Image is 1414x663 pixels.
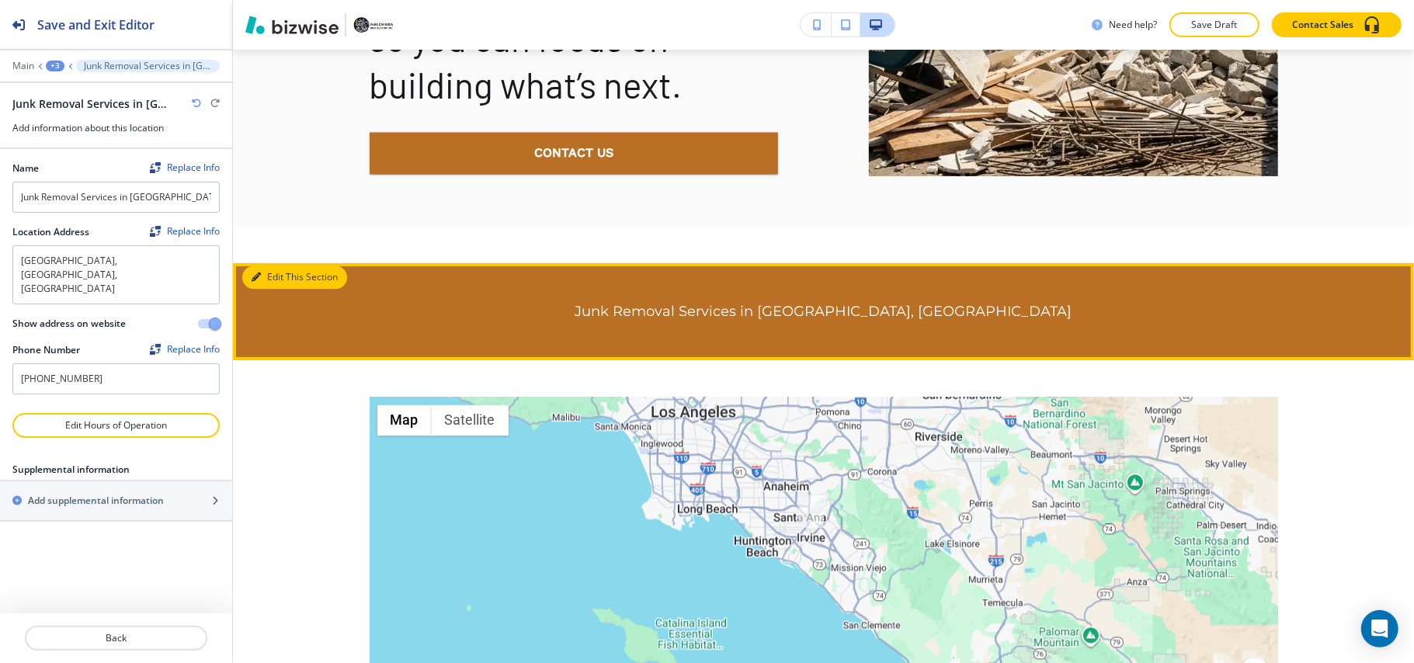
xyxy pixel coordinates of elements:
img: Replace [150,162,161,173]
h2: Save and Exit Editor [37,16,155,34]
button: Show street map [377,405,432,436]
img: Replace [150,344,161,355]
p: Junk Removal Services in [GEOGRAPHIC_DATA], [GEOGRAPHIC_DATA] [575,300,1072,323]
span: Find and replace this information across Bizwise [150,162,220,175]
button: Save Draft [1169,12,1259,37]
p: Edit Hours of Operation [14,418,218,432]
textarea: [GEOGRAPHIC_DATA], [GEOGRAPHIC_DATA], [GEOGRAPHIC_DATA] [12,245,220,304]
button: contact us [370,133,779,175]
span: Find and replace this information across Bizwise [150,226,220,238]
div: Open Intercom Messenger [1361,610,1398,647]
p: Save Draft [1190,18,1239,32]
button: ReplaceReplace Info [150,162,220,173]
button: Edit This Section [242,266,347,290]
div: Replace Info [150,162,220,173]
button: +3 [46,61,64,71]
img: Bizwise Logo [245,16,339,34]
h2: Supplemental information [12,463,130,477]
h2: Add supplemental information [28,494,164,508]
button: Back [25,626,207,651]
h2: Name [12,161,39,175]
h3: Add information about this location [12,121,220,135]
p: Back [26,631,206,645]
div: Replace Info [150,344,220,355]
button: Show satellite imagery [432,405,509,436]
button: Main [12,61,34,71]
p: Junk Removal Services in [GEOGRAPHIC_DATA], [GEOGRAPHIC_DATA] [84,61,212,71]
button: ReplaceReplace Info [150,226,220,237]
h3: Need help? [1109,18,1157,32]
button: Edit Hours of Operation [12,413,220,438]
h2: Location Address [12,225,89,239]
button: ReplaceReplace Info [150,344,220,355]
p: Contact Sales [1292,18,1353,32]
h2: Junk Removal Services in [GEOGRAPHIC_DATA], [GEOGRAPHIC_DATA] [12,95,168,112]
h2: Phone Number [12,343,80,357]
img: Replace [150,226,161,237]
img: Your Logo [353,16,394,33]
button: Contact Sales [1272,12,1402,37]
span: Find and replace this information across Bizwise [150,344,220,356]
h2: Show address on website [12,317,126,331]
button: Junk Removal Services in [GEOGRAPHIC_DATA], [GEOGRAPHIC_DATA] [76,60,220,72]
div: Replace Info [150,226,220,237]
